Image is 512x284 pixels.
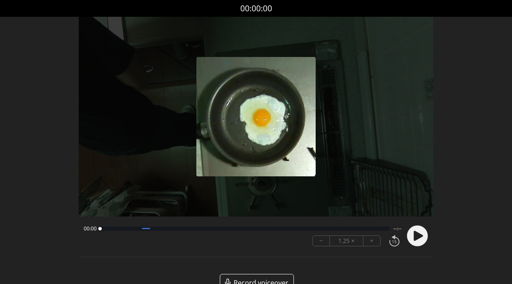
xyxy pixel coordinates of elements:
[330,236,363,246] div: 1.25 ×
[394,225,401,232] span: --:--
[313,236,330,246] button: −
[363,236,380,246] button: +
[196,57,316,176] img: Poster Image
[84,225,97,232] span: 00:00
[240,3,272,15] a: 00:00:00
